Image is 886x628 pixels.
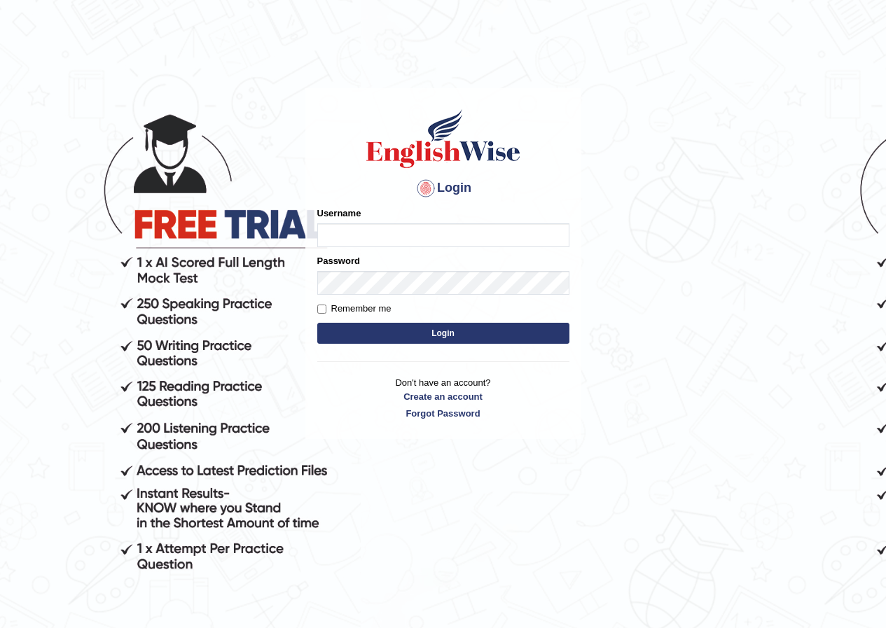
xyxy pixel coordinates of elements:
[317,302,392,316] label: Remember me
[317,407,569,420] a: Forgot Password
[317,376,569,419] p: Don't have an account?
[317,323,569,344] button: Login
[317,177,569,200] h4: Login
[364,107,523,170] img: Logo of English Wise sign in for intelligent practice with AI
[317,207,361,220] label: Username
[317,254,360,267] label: Password
[317,305,326,314] input: Remember me
[317,390,569,403] a: Create an account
